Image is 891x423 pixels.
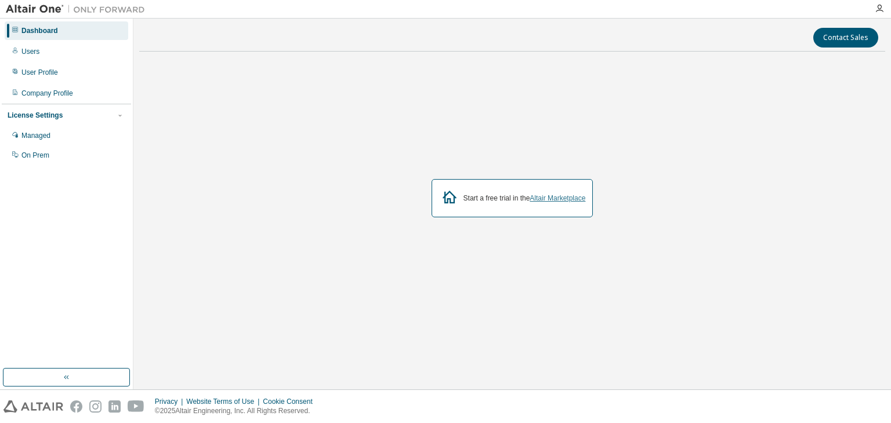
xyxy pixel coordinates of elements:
[6,3,151,15] img: Altair One
[3,400,63,413] img: altair_logo.svg
[8,111,63,120] div: License Settings
[21,131,50,140] div: Managed
[21,151,49,160] div: On Prem
[155,397,186,406] div: Privacy
[530,194,585,202] a: Altair Marketplace
[21,26,58,35] div: Dashboard
[155,406,320,416] p: © 2025 Altair Engineering, Inc. All Rights Reserved.
[128,400,144,413] img: youtube.svg
[21,47,39,56] div: Users
[21,89,73,98] div: Company Profile
[813,28,878,48] button: Contact Sales
[263,397,319,406] div: Cookie Consent
[463,194,586,203] div: Start a free trial in the
[108,400,121,413] img: linkedin.svg
[21,68,58,77] div: User Profile
[70,400,82,413] img: facebook.svg
[186,397,263,406] div: Website Terms of Use
[89,400,102,413] img: instagram.svg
